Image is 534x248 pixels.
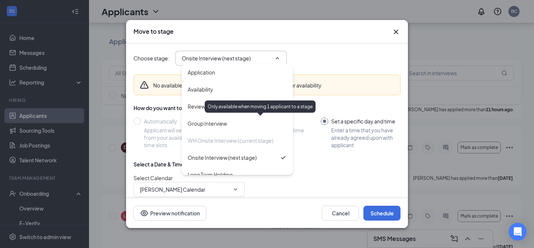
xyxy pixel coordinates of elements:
[140,80,149,89] svg: Warning
[188,171,233,179] div: Long Term Holding
[233,186,238,192] svg: ChevronDown
[205,100,316,113] div: Only available when moving 1 applicant to a stage
[188,119,227,128] div: Group Interview
[133,206,206,221] button: Preview notificationEye
[133,54,169,62] span: Choose stage :
[153,82,322,89] div: No available time slots to automatically schedule.
[133,27,174,36] h3: Move to stage
[140,209,149,218] svg: Eye
[280,154,287,161] svg: Checkmark
[274,82,322,89] button: Add your availability
[188,136,273,145] div: WH Onsite Interview (current stage)
[188,68,215,76] div: Application
[188,85,213,93] div: Availability
[274,55,280,61] svg: ChevronUp
[133,175,173,181] span: Select Calendar
[322,206,359,221] button: Cancel
[133,161,184,168] div: Select a Date & Time
[392,27,400,36] svg: Cross
[509,223,527,241] div: Open Intercom Messenger
[188,153,257,162] div: Onsite Interview (next stage)
[392,27,400,36] button: Close
[188,102,221,110] div: Review Stage
[133,104,400,112] div: How do you want to schedule time with the applicant?
[363,206,400,221] button: Schedule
